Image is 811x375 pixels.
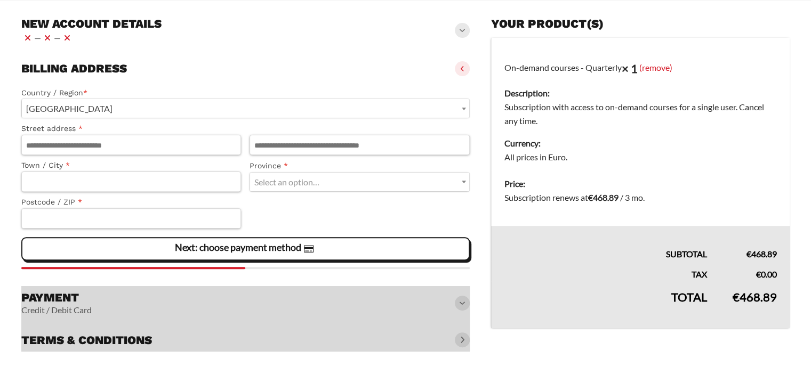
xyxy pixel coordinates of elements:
[620,192,643,202] span: / 3 mo
[622,61,638,76] strong: × 1
[491,261,720,281] th: Tax
[22,99,469,118] span: China
[21,159,241,172] label: Town / City
[21,31,162,44] vaadin-horizontal-layout: — —
[504,100,777,128] dd: Subscription with access to on-demand courses for a single user. Cancel any time.
[21,237,470,260] vaadin-button: Next: choose payment method
[756,269,761,279] span: €
[504,136,777,150] dt: Currency:
[504,150,777,164] dd: All prices in Euro.
[21,99,470,118] span: Country / Region
[588,192,619,202] bdi: 468.89
[21,17,162,31] h3: New account details
[254,177,319,187] span: Select an option…
[491,226,720,261] th: Subtotal
[504,192,645,202] span: Subscription renews at .
[746,249,777,259] bdi: 468.89
[250,160,469,172] label: Province
[21,123,241,135] label: Street address
[491,38,790,171] td: On-demand courses - Quarterly
[746,249,751,259] span: €
[491,281,720,328] th: Total
[504,86,777,100] dt: Description:
[504,177,777,191] dt: Price:
[639,62,672,72] a: (remove)
[21,87,470,99] label: Country / Region
[588,192,593,202] span: €
[21,61,127,76] h3: Billing address
[756,269,777,279] bdi: 0.00
[21,196,241,208] label: Postcode / ZIP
